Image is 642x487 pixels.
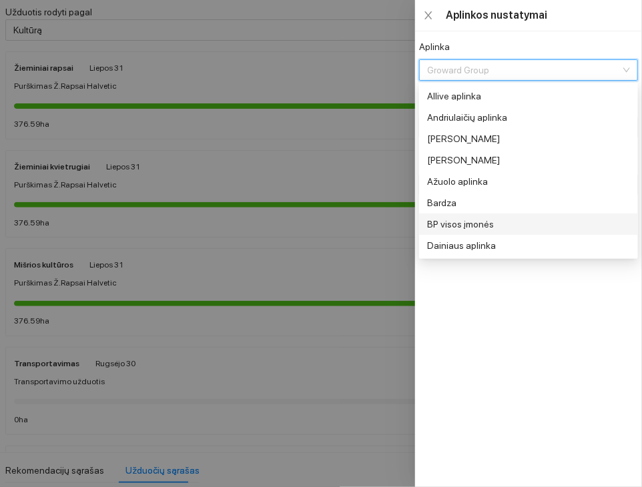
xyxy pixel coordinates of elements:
div: Bardza [419,192,638,213]
label: Aplinka [419,40,450,54]
div: Bardza [427,195,627,210]
div: Andrius Rimgaila [419,128,638,149]
button: Close [419,9,438,22]
span: Groward Group [427,60,627,80]
div: Andriulaičių aplinka [419,107,638,128]
div: Andriulaičių aplinka [427,110,627,125]
span: close [423,10,434,21]
div: [PERSON_NAME] [427,153,627,167]
div: Dainiaus aplinka [427,238,627,253]
div: [PERSON_NAME] [427,131,627,146]
div: Dainiaus aplinka [419,235,638,256]
div: Allive aplinka [427,89,627,103]
div: Arvydas Paukštys [419,149,638,171]
div: Allive aplinka [419,85,638,107]
div: Ažuolo aplinka [419,171,638,192]
div: BP visos įmonės [419,213,638,235]
div: Ažuolo aplinka [427,174,627,189]
div: BP visos įmonės [427,217,627,231]
div: Aplinkos nustatymai [446,8,638,23]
